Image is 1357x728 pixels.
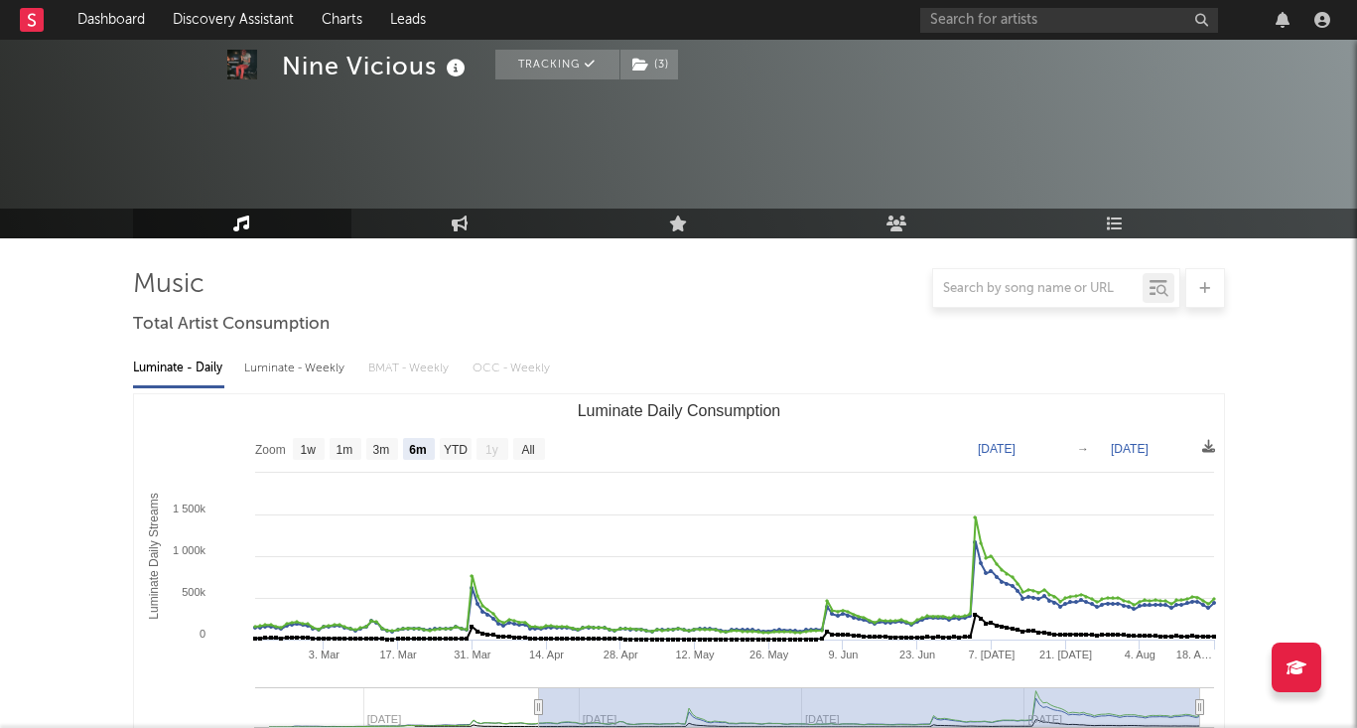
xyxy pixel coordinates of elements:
text: 3. Mar [308,649,339,660]
text: 4. Aug [1124,649,1154,660]
text: 17. Mar [379,649,417,660]
text: 12. May [675,649,715,660]
button: (3) [620,50,678,79]
span: ( 3 ) [619,50,679,79]
text: 3m [372,443,389,457]
text: → [1077,442,1089,456]
text: 18. A… [1175,649,1211,660]
text: 21. [DATE] [1039,649,1092,660]
button: Tracking [495,50,619,79]
text: All [521,443,534,457]
text: 0 [199,628,204,640]
text: 23. Jun [899,649,935,660]
text: 9. Jun [828,649,858,660]
text: 1w [300,443,316,457]
text: 7. [DATE] [968,649,1015,660]
text: 31. Mar [454,649,491,660]
text: Luminate Daily Streams [147,493,161,619]
text: 14. Apr [529,649,564,660]
text: 500k [182,586,205,598]
div: Luminate - Daily [133,352,224,385]
div: Nine Vicious [282,50,471,82]
text: 1 500k [172,503,205,514]
input: Search by song name or URL [933,281,1143,297]
span: Total Artist Consumption [133,313,330,337]
text: 1m [336,443,352,457]
text: 6m [409,443,426,457]
input: Search for artists [920,8,1218,33]
text: YTD [443,443,467,457]
text: [DATE] [1111,442,1149,456]
text: 1 000k [172,544,205,556]
text: Luminate Daily Consumption [577,402,780,419]
text: 28. Apr [603,649,637,660]
text: 26. May [749,649,789,660]
div: Luminate - Weekly [244,352,348,385]
text: Zoom [255,443,286,457]
text: 1y [485,443,498,457]
text: [DATE] [978,442,1016,456]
